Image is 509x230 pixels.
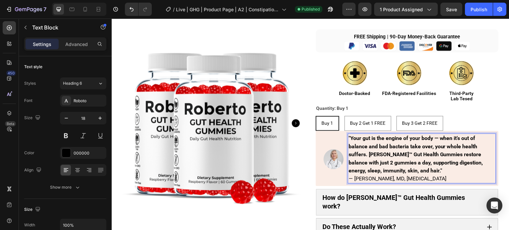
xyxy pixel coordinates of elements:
div: Roboto [74,98,105,104]
div: Width [24,222,35,228]
button: Heading 6 [60,77,106,89]
img: gempages_545042197993489537-132b57ca-5b3a-478e-aa15-0c51cdf39ea5.png [229,40,257,69]
span: Heading 6 [63,80,82,86]
div: 450 [6,70,16,76]
div: Color [24,150,34,156]
img: gempages_545042197993489537-b1daaa8c-b317-425e-8786-e9ae8ec175aa.png [210,128,233,152]
span: Buy 3 Get 2 FREE [291,102,326,107]
iframe: Design area [112,19,509,230]
div: Font [24,98,32,104]
button: 7 [3,3,49,16]
button: Show more [24,181,106,193]
div: 000000 [74,150,105,156]
div: Show more [50,184,81,191]
span: — [PERSON_NAME], MD, [MEDICAL_DATA] [237,157,335,163]
span: Save [446,7,457,12]
img: gempages_545042197993489537-85364d45-5269-47b0-8dfa-b122497f4b9f.png [336,40,364,69]
div: Open Intercom Messenger [486,198,502,213]
div: Undo/Redo [125,3,152,16]
span: Third-Party [338,72,362,77]
strong: Do These Actually Work? [211,204,285,212]
div: Beta [5,121,16,126]
img: gempages_545042197993489537-484c869d-8d8f-4a68-aa4a-e963f9fd94f7.png [233,23,359,32]
button: Publish [465,3,493,16]
span: Doctor-Backed [228,72,259,77]
div: Text style [24,64,42,70]
span: Buy 1 [210,102,222,107]
div: Publish [471,6,487,13]
p: Text Block [32,23,88,31]
div: Styles [24,80,36,86]
span: 1 product assigned [380,6,423,13]
div: Rich Text Editor. Editing area: main [236,115,384,164]
span: Buy 2 Get 1 FREE [239,102,274,107]
legend: Quantity: Buy 1 [204,85,238,95]
img: gempages_545042197993489537-df29ae8e-f2b5-4bfb-969e-611663e5837f.png [284,40,312,69]
strong: How do [PERSON_NAME]™ Gut Health Gummies work? [211,175,354,192]
div: Size [24,205,42,214]
span: FDA-Registered Facilities [271,72,325,77]
p: Settings [33,41,51,48]
span: Lab Tesed [339,77,361,83]
button: 1 product assigned [374,3,438,16]
button: Save [440,3,462,16]
div: Size [24,114,42,122]
button: Carousel Next Arrow [180,101,188,109]
span: Published [302,6,320,12]
div: Align [24,166,43,175]
span: / [173,6,175,13]
strong: "Your gut is the engine of your body — when it’s out of balance and bad bacteria take over, your ... [237,116,371,155]
strong: FREE Shipping | 90-Day Money-Back Guarantee [243,15,349,21]
p: 7 [43,5,46,13]
p: Advanced [65,41,88,48]
span: Live | GHG | Product Page | A2 | Constipation & [MEDICAL_DATA] | 3 5 1 Packs | [DATE] [176,6,279,13]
